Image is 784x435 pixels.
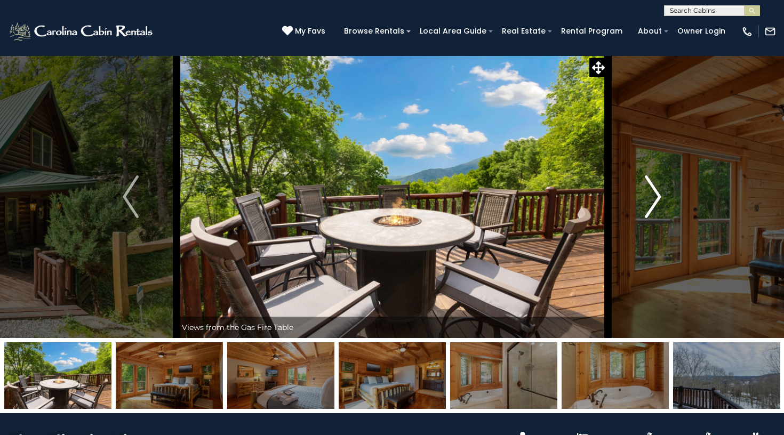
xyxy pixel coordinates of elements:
a: Rental Program [556,23,628,39]
a: Real Estate [497,23,551,39]
img: arrow [645,175,661,218]
img: 164841150 [450,342,557,409]
a: Local Area Guide [414,23,492,39]
img: 164841151 [562,342,669,409]
span: My Favs [295,26,325,37]
img: 164841147 [339,342,446,409]
button: Previous [85,55,177,338]
a: Owner Login [672,23,731,39]
img: White-1-2.png [8,21,156,42]
img: arrow [123,175,139,218]
img: 163271790 [673,342,780,409]
a: My Favs [282,26,328,37]
a: About [633,23,667,39]
a: Browse Rentals [339,23,410,39]
div: Views from the Gas Fire Table [177,317,608,338]
img: 164841148 [227,342,334,409]
button: Next [607,55,699,338]
img: 164841145 [116,342,223,409]
img: mail-regular-white.png [764,26,776,37]
img: 164841192 [4,342,111,409]
img: phone-regular-white.png [741,26,753,37]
